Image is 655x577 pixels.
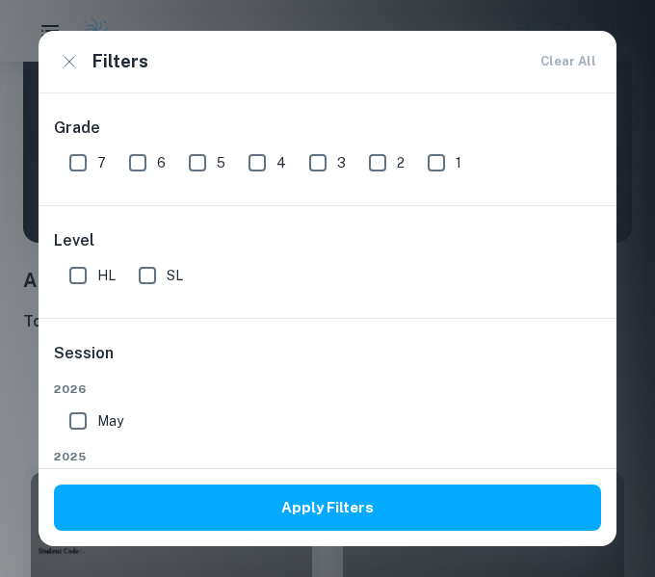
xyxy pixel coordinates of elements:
span: 6 [157,152,166,173]
span: 5 [217,152,225,173]
span: HL [97,265,116,286]
span: 2 [397,152,405,173]
span: 1 [456,152,461,173]
span: 3 [337,152,346,173]
span: 2026 [54,380,601,398]
span: 2025 [54,448,601,465]
button: Apply Filters [54,485,601,531]
h6: Session [54,342,601,380]
span: May [97,410,123,432]
h6: Level [54,229,601,252]
span: SL [167,265,183,286]
span: 7 [97,152,106,173]
h6: Filters [92,48,148,75]
span: 4 [276,152,286,173]
h6: Grade [54,117,601,140]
